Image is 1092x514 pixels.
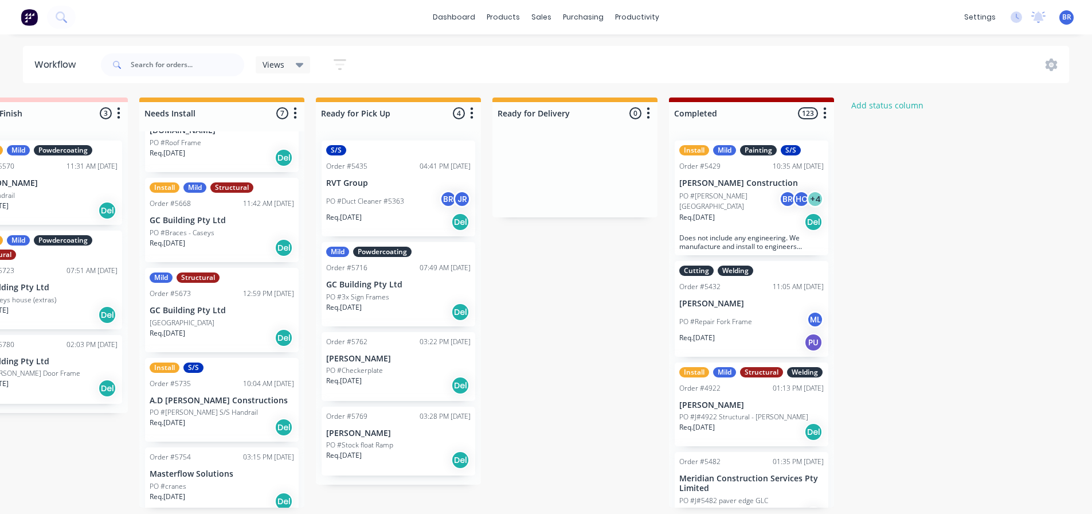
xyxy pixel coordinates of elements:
[326,354,471,364] p: [PERSON_NAME]
[7,145,30,155] div: Mild
[679,266,714,276] div: Cutting
[322,332,475,401] div: Order #576203:22 PM [DATE][PERSON_NAME]PO #CheckerplateReq.[DATE]Del
[958,9,1001,26] div: settings
[243,198,294,209] div: 11:42 AM [DATE]
[275,492,293,511] div: Del
[326,178,471,188] p: RVT Group
[98,379,116,398] div: Del
[451,451,469,469] div: Del
[183,363,203,373] div: S/S
[150,182,179,193] div: Install
[98,201,116,220] div: Del
[150,363,179,373] div: Install
[326,263,367,273] div: Order #5716
[145,358,299,442] div: InstallS/SOrder #573510:04 AM [DATE]A.D [PERSON_NAME] ConstructionsPO #[PERSON_NAME] S/S Handrail...
[781,145,801,155] div: S/S
[322,407,475,476] div: Order #576903:28 PM [DATE][PERSON_NAME]PO #Stock float RampReq.[DATE]Del
[66,340,118,350] div: 02:03 PM [DATE]
[183,182,206,193] div: Mild
[713,145,736,155] div: Mild
[263,59,284,71] span: Views
[675,261,828,357] div: CuttingWeldingOrder #543211:05 AM [DATE][PERSON_NAME]PO #Repair Fork FrameMLReq.[DATE]PU
[150,238,185,248] p: Req. [DATE]
[326,302,362,313] p: Req. [DATE]
[679,233,824,251] p: Does not include any engineering. We manufacture and install to engineers requirements.
[243,289,294,299] div: 12:59 PM [DATE]
[557,9,609,26] div: purchasing
[609,9,665,26] div: productivity
[150,289,191,299] div: Order #5673
[679,333,715,343] p: Req. [DATE]
[679,191,779,212] p: PO #[PERSON_NAME][GEOGRAPHIC_DATA]
[326,429,471,438] p: [PERSON_NAME]
[679,212,715,223] p: Req. [DATE]
[326,292,389,302] p: PO #3x Sign Frames
[679,474,824,493] p: Meridian Construction Services Pty Limited
[420,263,471,273] div: 07:49 AM [DATE]
[807,311,824,328] div: ML
[275,418,293,437] div: Del
[804,423,823,441] div: Del
[66,161,118,172] div: 11:31 AM [DATE]
[150,481,186,492] p: PO #cranes
[145,268,299,352] div: MildStructuralOrder #567312:59 PM [DATE]GC Building Pty Ltd[GEOGRAPHIC_DATA]Req.[DATE]Del
[7,235,30,246] div: Mild
[679,367,709,377] div: Install
[773,282,824,292] div: 11:05 AM [DATE]
[420,337,471,347] div: 03:22 PM [DATE]
[177,272,220,283] div: Structural
[131,53,244,76] input: Search for orders...
[420,411,471,422] div: 03:28 PM [DATE]
[526,9,557,26] div: sales
[326,247,349,257] div: Mild
[679,299,824,309] p: [PERSON_NAME]
[679,145,709,155] div: Install
[679,282,721,292] div: Order #5432
[679,496,768,506] p: PO #J#5482 paver edge GLC
[34,145,92,155] div: Powdercoating
[679,317,752,327] p: PO #Repair Fork Frame
[679,383,721,394] div: Order #4922
[275,329,293,347] div: Del
[150,492,185,502] p: Req. [DATE]
[150,469,294,479] p: Masterflow Solutions
[34,58,81,72] div: Workflow
[420,161,471,172] div: 04:41 PM [DATE]
[679,161,721,172] div: Order #5429
[326,212,362,223] p: Req. [DATE]
[740,145,777,155] div: Painting
[150,97,294,135] p: Broadscope Building and Construction - [PERSON_NAME] - [PERSON_NAME][EMAIL_ADDRESS][DOMAIN_NAME]
[773,457,824,467] div: 01:35 PM [DATE]
[807,190,824,208] div: + 4
[326,365,383,376] p: PO #Checkerplate
[481,9,526,26] div: products
[453,190,471,208] div: JR
[440,190,457,208] div: BR
[718,266,753,276] div: Welding
[804,213,823,231] div: Del
[145,178,299,262] div: InstallMildStructuralOrder #566811:42 AM [DATE]GC Building Pty LtdPO #Braces - CaseysReq.[DATE]Del
[210,182,253,193] div: Structural
[66,266,118,276] div: 07:51 AM [DATE]
[740,367,783,377] div: Structural
[150,228,214,238] p: PO #Braces - Caseys
[150,452,191,462] div: Order #5754
[679,457,721,467] div: Order #5482
[326,161,367,172] div: Order #5435
[326,376,362,386] p: Req. [DATE]
[98,306,116,324] div: Del
[679,400,824,410] p: [PERSON_NAME]
[326,411,367,422] div: Order #5769
[773,383,824,394] div: 01:13 PM [DATE]
[322,141,475,236] div: S/SOrder #543504:41 PM [DATE]RVT GroupPO #Duct Cleaner #5363BRJRReq.[DATE]Del
[326,450,362,461] p: Req. [DATE]
[793,190,810,208] div: HC
[150,148,185,158] p: Req. [DATE]
[779,190,796,208] div: BR
[150,379,191,389] div: Order #5735
[675,141,828,255] div: InstallMildPaintingS/SOrder #542910:35 AM [DATE][PERSON_NAME] ConstructionPO #[PERSON_NAME][GEOGR...
[773,161,824,172] div: 10:35 AM [DATE]
[787,367,823,377] div: Welding
[150,407,258,418] p: PO #[PERSON_NAME] S/S Handrail
[21,9,38,26] img: Factory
